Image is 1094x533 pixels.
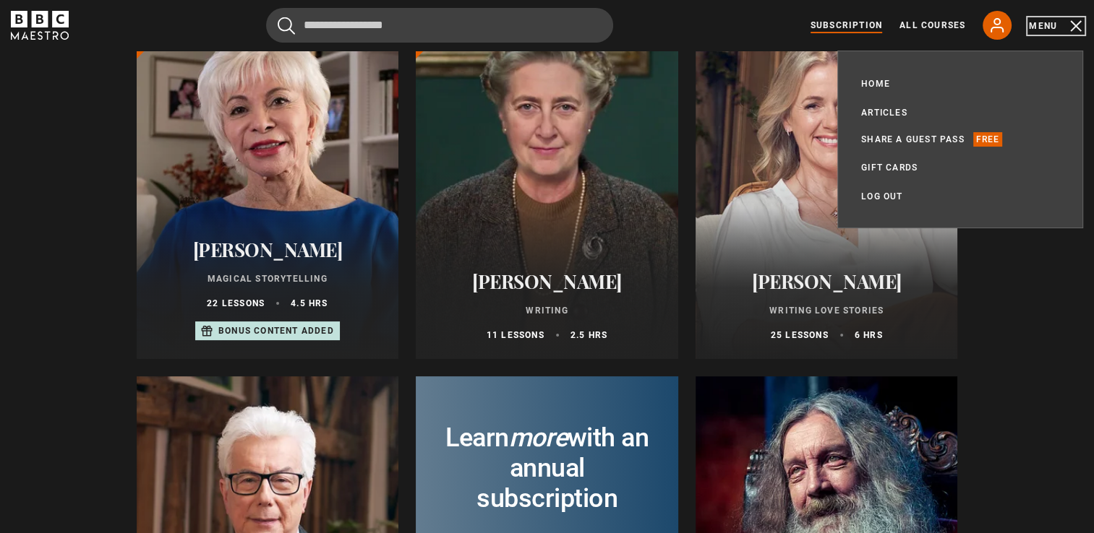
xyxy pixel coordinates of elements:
[861,132,965,147] a: Share a guest pass
[439,422,655,513] h2: Learn with an annual subscription
[713,304,941,317] p: Writing Love Stories
[861,105,907,120] a: Articles
[811,19,882,32] a: Subscription
[861,189,902,204] a: Log out
[487,329,544,342] p: 11 lessons
[433,304,661,317] p: Writing
[1029,19,1083,33] button: Toggle navigation
[266,8,613,43] input: Search
[291,297,328,310] p: 4.5 hrs
[861,160,918,175] a: Gift Cards
[771,329,829,342] p: 25 lessons
[855,329,883,342] p: 6 hrs
[713,270,941,292] h2: [PERSON_NAME]
[899,19,965,32] a: All Courses
[154,272,382,285] p: Magical Storytelling
[433,270,661,292] h2: [PERSON_NAME]
[154,238,382,261] h2: [PERSON_NAME]
[207,297,265,310] p: 22 lessons
[508,422,567,453] i: more
[11,11,69,40] svg: BBC Maestro
[861,77,890,91] a: Home
[218,324,334,337] p: Bonus content added
[696,12,958,359] a: [PERSON_NAME] Writing Love Stories 25 lessons 6 hrs
[416,12,678,359] a: [PERSON_NAME] Writing 11 lessons 2.5 hrs New
[570,329,607,342] p: 2.5 hrs
[973,132,1003,147] p: Free
[137,12,399,359] a: [PERSON_NAME] Magical Storytelling 22 lessons 4.5 hrs Bonus content added New
[278,17,295,35] button: Submit the search query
